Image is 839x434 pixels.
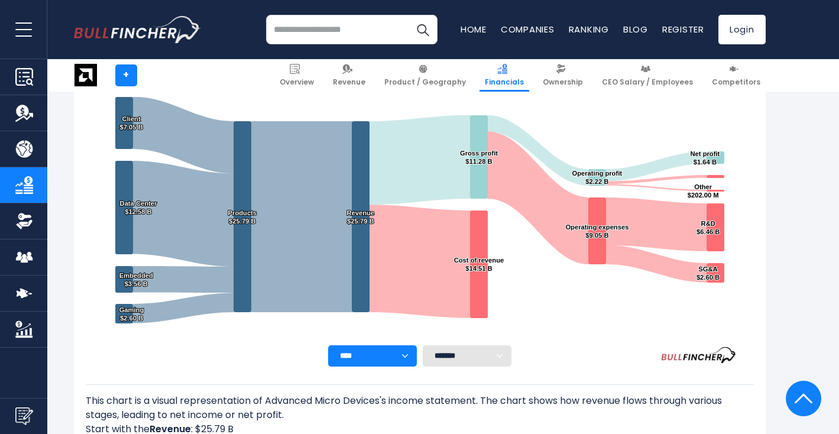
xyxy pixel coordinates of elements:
[280,77,314,87] span: Overview
[453,257,504,272] text: Cost of revenue $14.51 B
[228,209,257,225] text: Products $25.79 B
[485,77,524,87] span: Financials
[119,272,153,287] text: Embedded $3.56 B
[119,200,157,215] text: Data Center $12.58 B
[707,59,766,92] a: Competitors
[328,59,371,92] a: Revenue
[697,220,720,235] text: R&D $6.46 B
[690,150,720,166] text: Net profit $1.64 B
[86,50,754,345] svg: Advanced Micro Devices's Income Statement Analysis: Revenue to Profit Breakdown
[15,212,33,230] img: Ownership
[333,77,365,87] span: Revenue
[572,170,622,185] text: Operating profit $2.22 B
[543,77,583,87] span: Ownership
[597,59,698,92] a: CEO Salary / Employees
[384,77,466,87] span: Product / Geography
[408,15,438,44] button: Search
[480,59,529,92] a: Financials
[501,23,555,35] a: Companies
[623,23,648,35] a: Blog
[687,183,718,199] text: Other $202.00 M
[602,77,693,87] span: CEO Salary / Employees
[379,59,471,92] a: Product / Geography
[569,23,609,35] a: Ranking
[696,265,719,281] text: SG&A $2.60 B
[565,224,629,239] text: Operating expenses $9.05 B
[662,23,704,35] a: Register
[718,15,766,44] a: Login
[119,306,144,322] text: Gaming $2.60 B
[74,16,201,43] img: bullfincher logo
[346,209,374,225] text: Revenue $25.79 B
[115,64,137,86] a: +
[274,59,319,92] a: Overview
[74,64,97,86] img: AMD logo
[459,150,497,165] text: Gross profit $11.28 B
[537,59,588,92] a: Ownership
[712,77,760,87] span: Competitors
[461,23,487,35] a: Home
[74,16,201,43] a: Go to homepage
[119,115,142,131] text: Client $7.05 B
